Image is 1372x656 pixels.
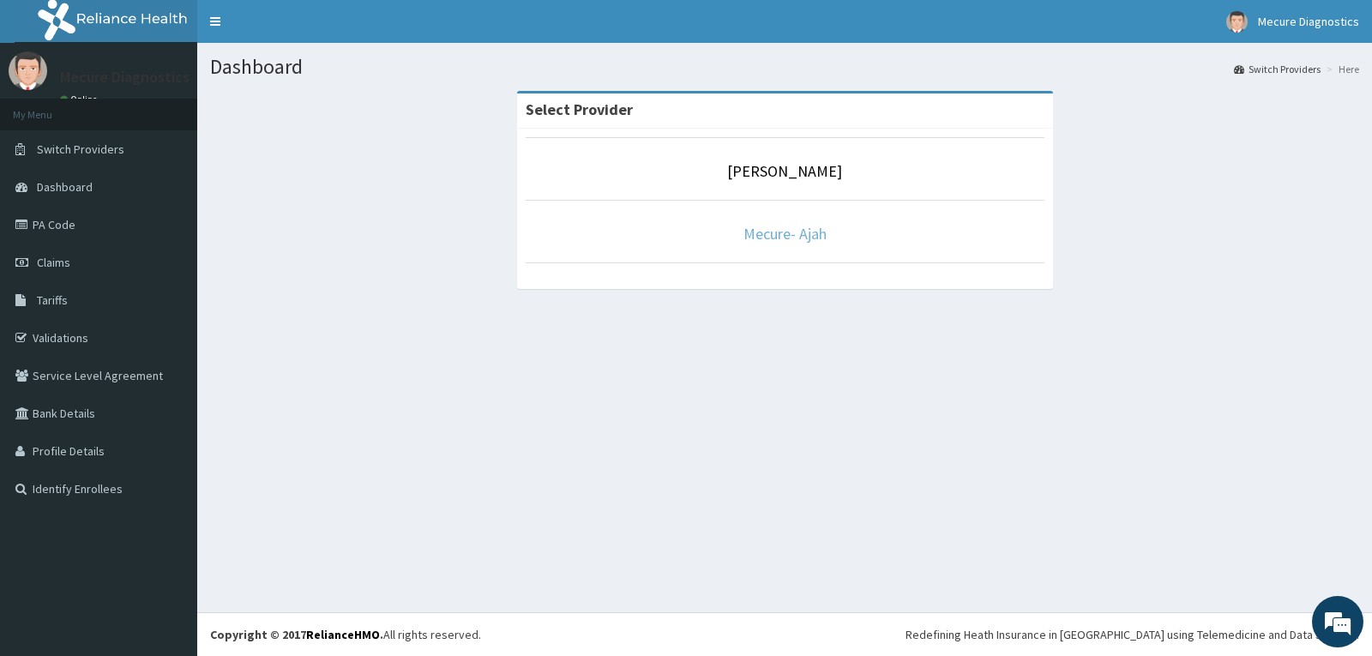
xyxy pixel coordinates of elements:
[1258,14,1359,29] span: Mecure Diagnostics
[37,255,70,270] span: Claims
[37,292,68,308] span: Tariffs
[1322,62,1359,76] li: Here
[210,56,1359,78] h1: Dashboard
[210,627,383,642] strong: Copyright © 2017 .
[306,627,380,642] a: RelianceHMO
[1234,62,1321,76] a: Switch Providers
[37,141,124,157] span: Switch Providers
[906,626,1359,643] div: Redefining Heath Insurance in [GEOGRAPHIC_DATA] using Telemedicine and Data Science!
[727,161,842,181] a: [PERSON_NAME]
[9,51,47,90] img: User Image
[743,224,827,244] a: Mecure- Ajah
[60,93,101,105] a: Online
[37,179,93,195] span: Dashboard
[526,99,633,119] strong: Select Provider
[1226,11,1248,33] img: User Image
[60,69,190,85] p: Mecure Diagnostics
[197,612,1372,656] footer: All rights reserved.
